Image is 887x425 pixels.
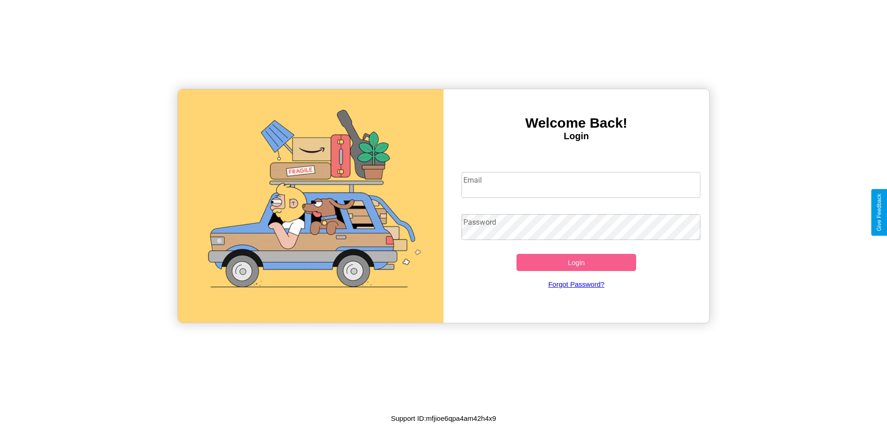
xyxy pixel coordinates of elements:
[516,254,636,271] button: Login
[391,412,496,425] p: Support ID: mfjioe6qpa4am42h4x9
[876,194,882,231] div: Give Feedback
[178,89,443,323] img: gif
[443,131,709,142] h4: Login
[443,115,709,131] h3: Welcome Back!
[457,271,696,297] a: Forgot Password?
